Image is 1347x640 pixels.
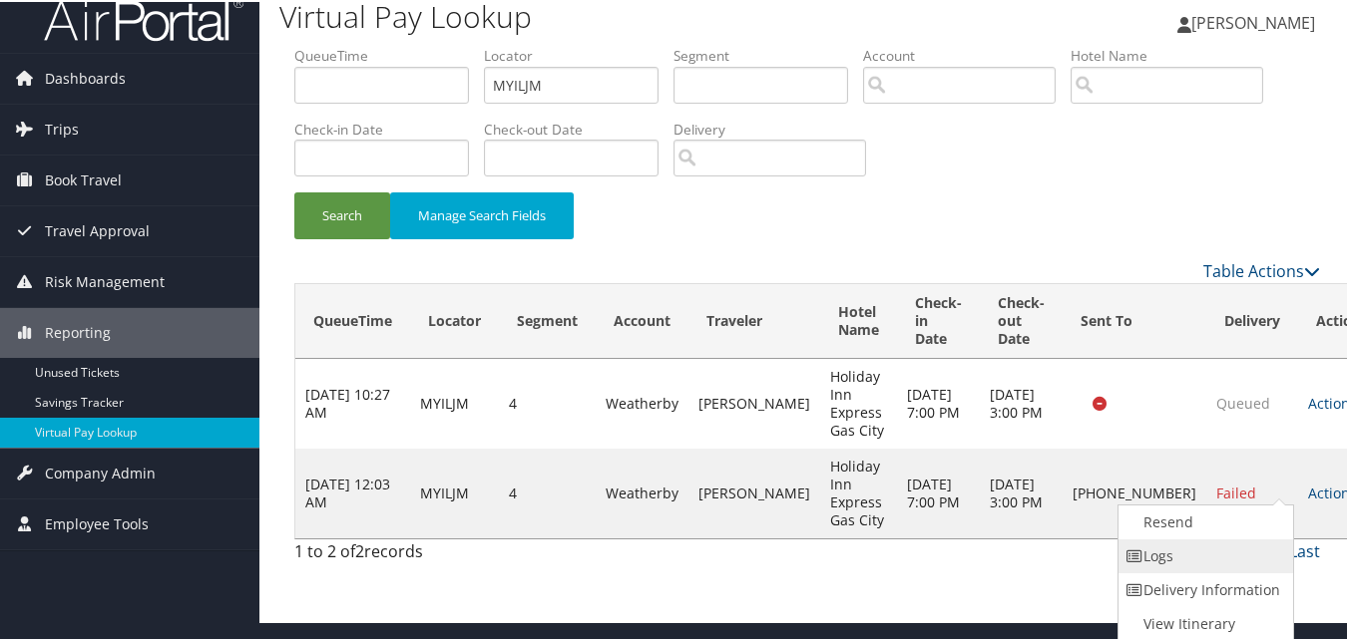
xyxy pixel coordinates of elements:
td: 4 [499,357,596,447]
a: Table Actions [1203,258,1320,280]
label: Delivery [673,118,881,138]
a: View Itinerary [1119,605,1289,639]
span: Dashboards [45,52,126,102]
td: 4 [499,447,596,536]
span: Book Travel [45,154,122,203]
a: Logs [1119,537,1289,571]
label: Segment [673,44,863,64]
td: MYILJM [410,357,499,447]
label: Hotel Name [1071,44,1278,64]
span: Trips [45,103,79,153]
td: [DATE] 12:03 AM [295,447,410,536]
th: Account: activate to sort column ascending [596,282,688,357]
td: [PERSON_NAME] [688,357,820,447]
th: Segment: activate to sort column ascending [499,282,596,357]
td: [DATE] 7:00 PM [897,357,980,447]
td: [DATE] 3:00 PM [980,447,1063,536]
span: Company Admin [45,447,156,496]
th: Check-out Date: activate to sort column ascending [980,282,1063,357]
button: Search [294,190,390,237]
span: 2 [355,538,364,560]
th: QueueTime: activate to sort column ascending [295,282,410,357]
td: [DATE] 10:27 AM [295,357,410,447]
button: Manage Search Fields [390,190,574,237]
td: [PERSON_NAME] [688,447,820,536]
span: Employee Tools [45,497,149,547]
span: Risk Management [45,255,165,305]
th: Sent To: activate to sort column ascending [1063,282,1206,357]
span: Failed [1216,481,1256,500]
a: Resend [1119,503,1289,537]
th: Locator: activate to sort column ascending [410,282,499,357]
th: Hotel Name: activate to sort column ascending [820,282,897,357]
label: QueueTime [294,44,484,64]
th: Traveler: activate to sort column ascending [688,282,820,357]
label: Locator [484,44,673,64]
td: Holiday Inn Express Gas City [820,447,897,536]
span: Travel Approval [45,204,150,254]
td: [DATE] 3:00 PM [980,357,1063,447]
td: MYILJM [410,447,499,536]
a: Last [1289,538,1320,560]
a: Delivery Information [1119,571,1289,605]
td: Weatherby [596,447,688,536]
label: Account [863,44,1071,64]
th: Check-in Date: activate to sort column ascending [897,282,980,357]
th: Delivery: activate to sort column ascending [1206,282,1298,357]
span: [PERSON_NAME] [1191,10,1315,32]
span: Queued [1216,392,1270,411]
td: [DATE] 7:00 PM [897,447,980,536]
td: [PHONE_NUMBER] [1063,447,1206,536]
td: Holiday Inn Express Gas City [820,357,897,447]
td: Weatherby [596,357,688,447]
div: 1 to 2 of records [294,537,529,571]
label: Check-in Date [294,118,484,138]
label: Check-out Date [484,118,673,138]
span: Reporting [45,306,111,356]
